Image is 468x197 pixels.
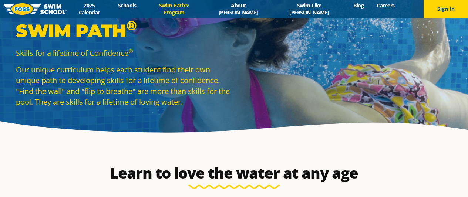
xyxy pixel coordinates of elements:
[205,2,272,16] a: About [PERSON_NAME]
[112,2,143,9] a: Schools
[16,48,230,58] p: Skills for a lifetime of Confidence
[16,20,230,42] p: Swim Path
[16,64,230,107] p: Our unique curriculum helps each student find their own unique path to developing skills for a li...
[128,47,133,55] sup: ®
[127,17,137,34] sup: ®
[272,2,347,16] a: Swim Like [PERSON_NAME]
[4,3,67,15] img: FOSS Swim School Logo
[347,2,370,9] a: Blog
[370,2,401,9] a: Careers
[67,2,112,16] a: 2025 Calendar
[143,2,205,16] a: Swim Path® Program
[60,164,409,182] h2: Learn to love the water at any age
